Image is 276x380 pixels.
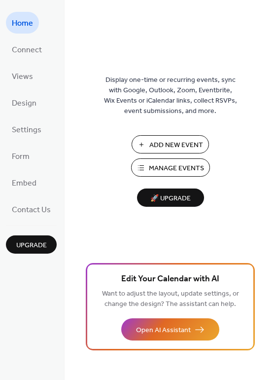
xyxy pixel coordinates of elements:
span: Views [12,69,33,85]
a: Contact Us [6,198,57,220]
span: Design [12,96,36,112]
button: Upgrade [6,235,57,254]
a: Home [6,12,39,34]
a: Settings [6,118,47,140]
button: Add New Event [132,135,209,153]
a: Form [6,145,35,167]
span: Display one-time or recurring events, sync with Google, Outlook, Zoom, Eventbrite, Wix Events or ... [104,75,237,116]
button: 🚀 Upgrade [137,189,204,207]
button: Open AI Assistant [121,318,219,341]
span: Home [12,16,33,32]
a: Views [6,65,39,87]
span: Settings [12,122,41,138]
span: Upgrade [16,240,47,251]
span: Contact Us [12,202,51,218]
span: 🚀 Upgrade [143,192,198,205]
span: Add New Event [149,140,203,151]
span: Connect [12,42,42,58]
a: Embed [6,172,42,193]
a: Connect [6,38,48,60]
span: Open AI Assistant [136,325,191,336]
button: Manage Events [131,158,210,177]
span: Edit Your Calendar with AI [121,272,219,286]
span: Want to adjust the layout, update settings, or change the design? The assistant can help. [102,287,239,311]
span: Form [12,149,30,165]
span: Manage Events [149,163,204,174]
span: Embed [12,176,36,191]
a: Design [6,92,42,114]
